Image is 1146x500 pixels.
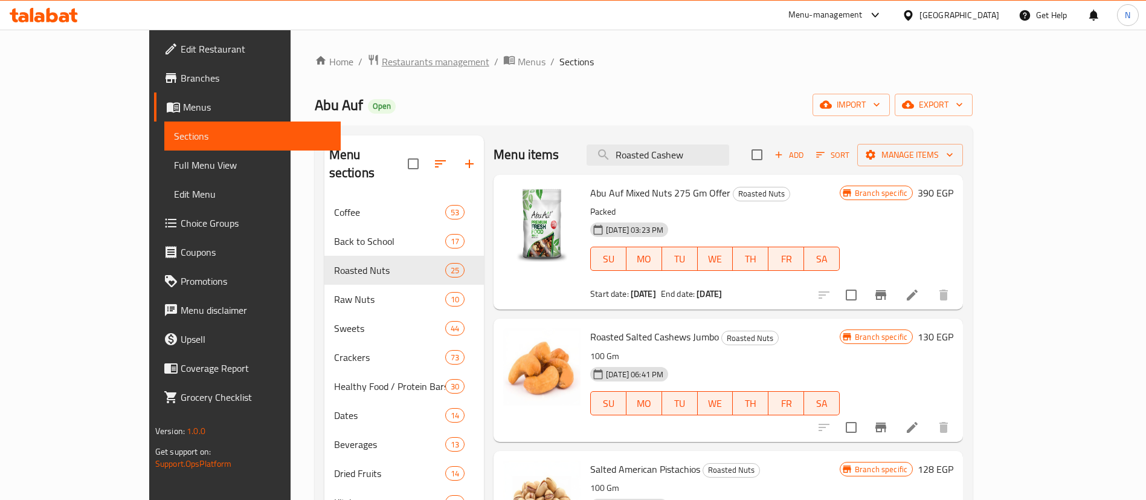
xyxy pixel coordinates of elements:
[446,439,464,450] span: 13
[503,328,581,406] img: Roasted Salted Cashews Jumbo
[559,54,594,69] span: Sections
[445,379,465,394] div: items
[334,321,445,336] span: Sweets
[334,437,445,452] span: Beverages
[445,408,465,423] div: items
[518,54,546,69] span: Menus
[154,383,341,412] a: Grocery Checklist
[773,148,805,162] span: Add
[181,361,331,375] span: Coverage Report
[446,410,464,421] span: 14
[768,247,804,271] button: FR
[155,444,211,459] span: Get support on:
[446,236,464,247] span: 17
[494,54,498,69] li: /
[596,250,622,268] span: SU
[839,415,864,440] span: Select to update
[733,187,790,201] span: Roasted Nuts
[813,94,890,116] button: import
[446,323,464,334] span: 44
[334,350,445,365] div: Crackers
[324,343,484,372] div: Crackers73
[816,148,849,162] span: Sort
[590,391,626,415] button: SU
[850,187,912,199] span: Branch specific
[181,390,331,404] span: Grocery Checklist
[174,158,331,172] span: Full Menu View
[596,395,622,412] span: SU
[334,466,445,481] div: Dried Fruits
[445,234,465,248] div: items
[445,466,465,481] div: items
[183,100,331,114] span: Menus
[738,250,764,268] span: TH
[703,463,759,477] span: Roasted Nuts
[446,381,464,392] span: 30
[662,391,698,415] button: TU
[661,286,695,302] span: End date:
[154,63,341,93] a: Branches
[334,263,445,278] span: Roasted Nuts
[154,267,341,296] a: Promotions
[187,423,205,439] span: 1.0.0
[744,142,770,167] span: Select section
[324,198,484,227] div: Coffee53
[626,391,662,415] button: MO
[698,391,733,415] button: WE
[181,245,331,259] span: Coupons
[850,331,912,343] span: Branch specific
[446,265,464,276] span: 25
[918,184,953,201] h6: 390 EGP
[601,369,668,380] span: [DATE] 06:41 PM
[809,250,835,268] span: SA
[773,395,799,412] span: FR
[590,349,840,364] p: 100 Gm
[358,54,362,69] li: /
[181,332,331,346] span: Upsell
[839,282,864,308] span: Select to update
[334,408,445,423] span: Dates
[587,144,729,166] input: search
[822,97,880,112] span: import
[446,294,464,305] span: 10
[154,354,341,383] a: Coverage Report
[174,187,331,201] span: Edit Menu
[768,391,804,415] button: FR
[154,34,341,63] a: Edit Restaurant
[446,352,464,363] span: 73
[154,93,341,122] a: Menus
[808,146,857,164] span: Sort items
[181,274,331,288] span: Promotions
[154,296,341,325] a: Menu disclaimer
[631,250,657,268] span: MO
[804,247,840,271] button: SA
[455,149,484,178] button: Add section
[181,303,331,317] span: Menu disclaimer
[315,91,363,119] span: Abu Auf
[866,413,895,442] button: Branch-specific-item
[697,286,722,302] b: [DATE]
[446,207,464,218] span: 53
[667,250,693,268] span: TU
[895,94,973,116] button: export
[367,54,489,70] a: Restaurants management
[1125,8,1130,22] span: N
[703,250,729,268] span: WE
[662,247,698,271] button: TU
[590,328,719,346] span: Roasted Salted Cashews Jumbo
[866,281,895,310] button: Branch-specific-item
[590,247,626,271] button: SU
[631,395,657,412] span: MO
[804,391,840,415] button: SA
[324,372,484,401] div: Healthy Food / Protein Bars30
[788,8,863,22] div: Menu-management
[368,99,396,114] div: Open
[368,101,396,111] span: Open
[181,71,331,85] span: Branches
[738,395,764,412] span: TH
[918,461,953,478] h6: 128 EGP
